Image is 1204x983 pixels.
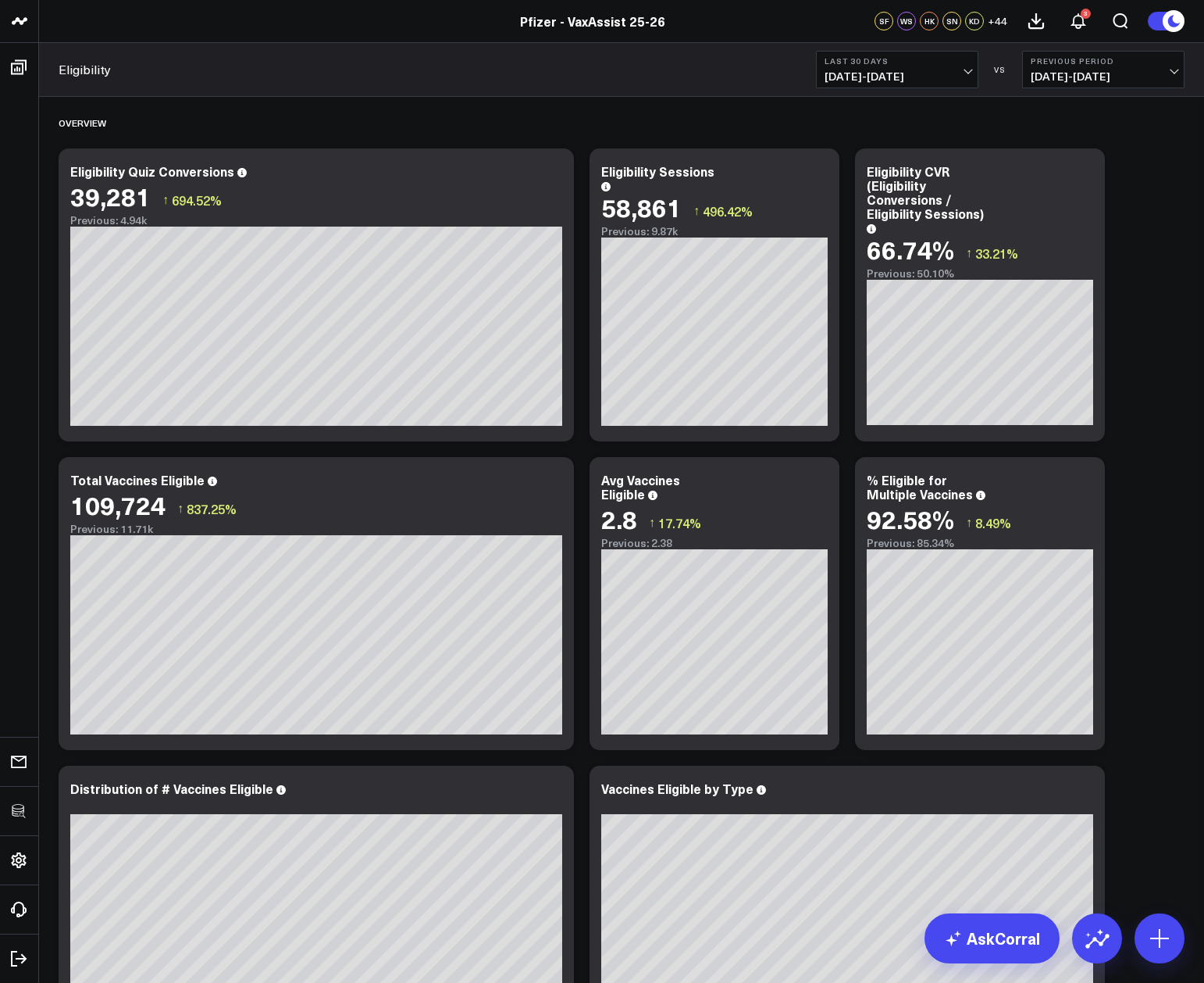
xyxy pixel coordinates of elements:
[1081,9,1091,19] div: 3
[172,191,222,209] span: 694.52%
[70,163,234,180] div: Eligibility Quiz Conversions
[986,65,1014,74] div: VS
[825,56,970,66] b: Last 30 Days
[942,12,961,30] div: SN
[1031,70,1176,83] span: [DATE] - [DATE]
[897,12,916,30] div: WS
[867,267,1093,280] div: Previous: 50.10%
[70,780,273,797] div: Distribution of # Vaccines Eligible
[1031,56,1176,66] b: Previous Period
[875,12,893,30] div: SF
[867,505,954,533] div: 92.58%
[703,202,753,220] span: 496.42%
[601,225,828,238] div: Previous: 9.87k
[601,163,714,180] div: Eligibility Sessions
[988,16,1007,27] span: + 44
[70,491,166,519] div: 109,724
[966,243,972,263] span: ↑
[187,500,237,517] span: 837.25%
[1022,51,1184,88] button: Previous Period[DATE]-[DATE]
[520,13,665,30] a: Pfizer - VaxAssist 25-26
[177,499,183,519] span: ↑
[975,245,1018,262] span: 33.21%
[658,514,701,531] span: 17.74%
[988,12,1007,30] button: +44
[825,70,970,83] span: [DATE] - [DATE]
[601,505,637,533] div: 2.8
[70,471,205,488] div: Total Vaccines Eligible
[920,12,939,30] div: HK
[59,105,106,141] div: Overview
[867,235,954,263] div: 66.74%
[601,471,680,502] div: Avg Vaccines Eligible
[867,163,984,222] div: Eligibility CVR (Eligibility Conversions / Eligibility Sessions)
[162,190,169,210] span: ↑
[975,514,1011,531] span: 8.49%
[966,513,972,533] span: ↑
[70,182,151,210] div: 39,281
[867,537,1093,549] div: Previous: 85.34%
[601,780,753,797] div: Vaccines Eligible by Type
[649,513,655,533] span: ↑
[70,523,562,535] div: Previous: 11.71k
[59,61,111,78] a: Eligibility
[693,201,700,221] span: ↑
[965,12,984,30] div: KD
[924,913,1060,963] a: AskCorral
[601,193,682,221] div: 58,861
[867,471,973,502] div: % Eligible for Multiple Vaccines
[816,51,978,88] button: Last 30 Days[DATE]-[DATE]
[601,537,828,549] div: Previous: 2.38
[70,214,562,227] div: Previous: 4.94k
